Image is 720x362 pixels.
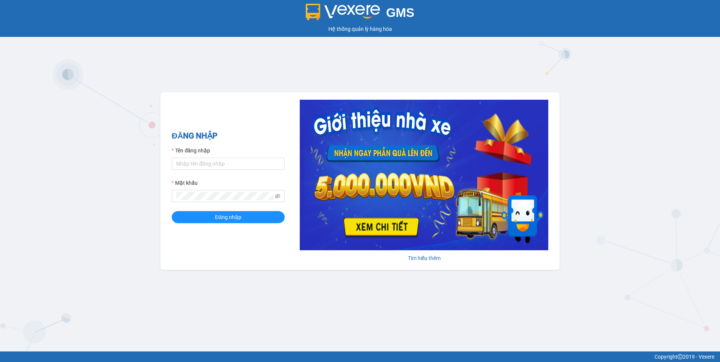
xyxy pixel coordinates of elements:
div: Hệ thống quản lý hàng hóa [2,25,718,33]
label: Mật khẩu [172,179,198,187]
button: Đăng nhập [172,211,285,223]
input: Tên đăng nhập [172,158,285,170]
div: Copyright 2019 - Vexere [6,353,714,361]
a: GMS [306,11,415,17]
div: Tìm hiểu thêm [300,254,548,262]
h2: ĐĂNG NHẬP [172,130,285,142]
span: copyright [677,354,683,359]
span: eye-invisible [275,193,280,199]
input: Mật khẩu [176,192,273,200]
span: Đăng nhập [215,213,241,221]
span: GMS [386,6,414,20]
label: Tên đăng nhập [172,146,210,155]
img: banner-0 [300,100,548,250]
img: logo 2 [306,4,380,20]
